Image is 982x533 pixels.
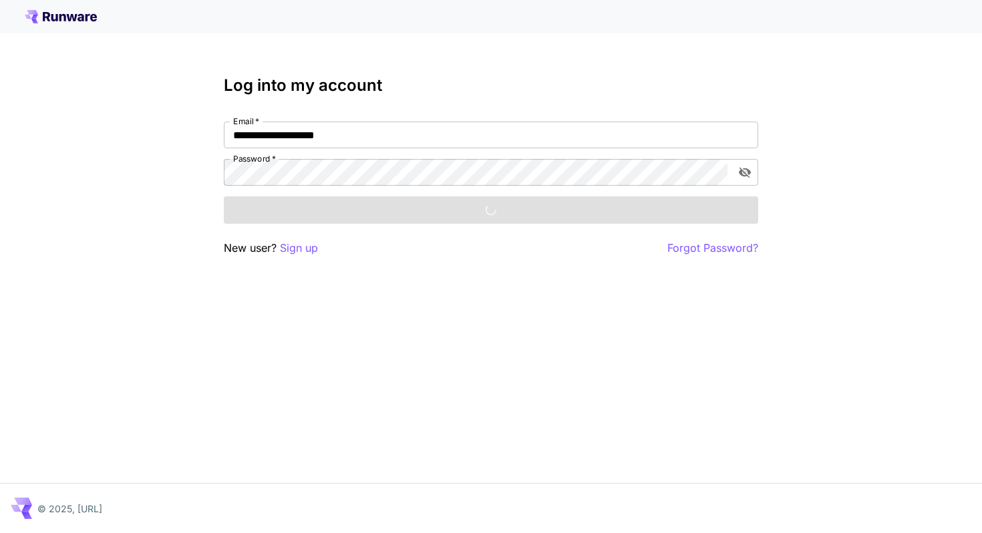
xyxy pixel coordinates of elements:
p: © 2025, [URL] [37,502,102,516]
h3: Log into my account [224,76,758,95]
button: Sign up [280,240,318,256]
button: Forgot Password? [667,240,758,256]
label: Email [233,116,259,127]
button: toggle password visibility [733,160,757,184]
label: Password [233,153,276,164]
p: New user? [224,240,318,256]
